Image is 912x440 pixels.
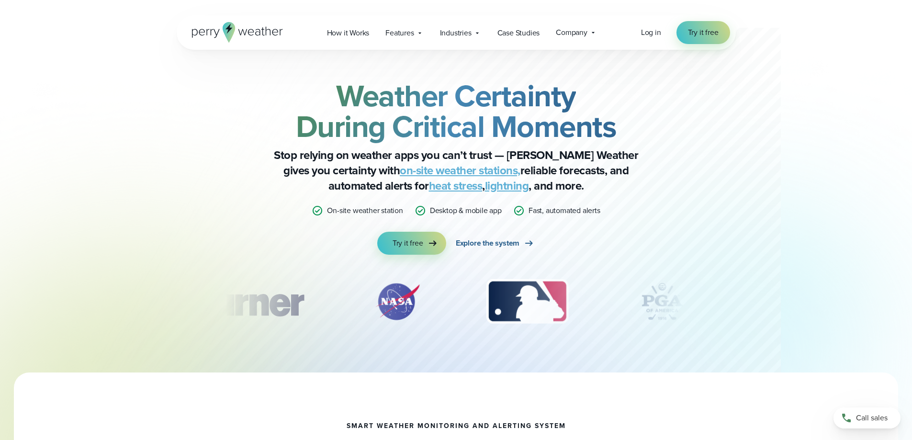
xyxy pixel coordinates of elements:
div: 2 of 12 [364,278,431,326]
span: Industries [440,27,472,39]
img: PGA.svg [624,278,700,326]
span: Try it free [688,27,719,38]
p: Desktop & mobile app [430,205,502,216]
p: Fast, automated alerts [529,205,600,216]
p: On-site weather station [327,205,403,216]
div: 3 of 12 [477,278,578,326]
div: slideshow [225,278,688,330]
strong: Weather Certainty During Critical Moments [296,73,617,149]
a: lightning [485,177,529,194]
a: on-site weather stations, [400,162,520,179]
a: Call sales [833,407,901,429]
h1: smart weather monitoring and alerting system [347,422,566,430]
span: How it Works [327,27,370,39]
span: Case Studies [497,27,540,39]
div: 4 of 12 [624,278,700,326]
div: 1 of 12 [181,278,317,326]
img: MLB.svg [477,278,578,326]
span: Company [556,27,587,38]
span: Try it free [393,237,423,249]
a: Case Studies [489,23,548,43]
a: Log in [641,27,661,38]
p: Stop relying on weather apps you can’t trust — [PERSON_NAME] Weather gives you certainty with rel... [265,147,648,193]
a: Try it free [377,232,446,255]
a: How it Works [319,23,378,43]
img: NASA.svg [364,278,431,326]
a: Try it free [676,21,730,44]
span: Features [385,27,414,39]
a: Explore the system [456,232,535,255]
span: Explore the system [456,237,519,249]
a: heat stress [429,177,483,194]
span: Call sales [856,412,888,424]
img: Turner-Construction_1.svg [181,278,317,326]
